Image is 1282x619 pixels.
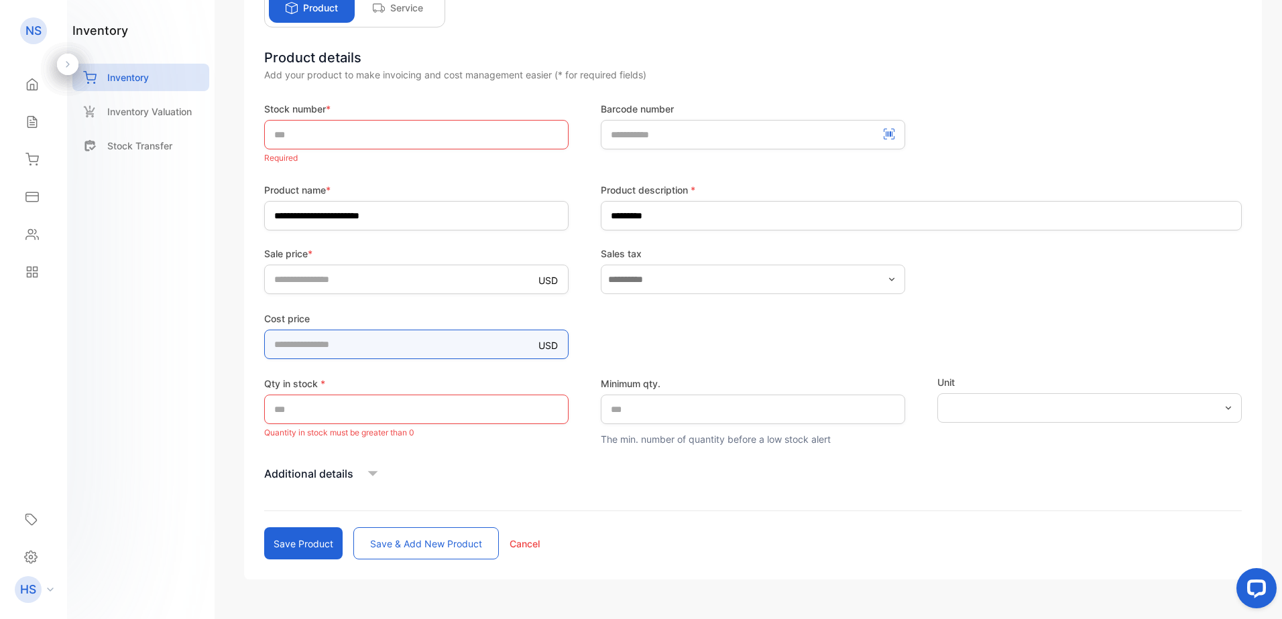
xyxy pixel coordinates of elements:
p: The min. number of quantity before a low stock alert [601,432,905,446]
p: USD [538,338,558,352]
label: Sale price [264,247,569,261]
p: Service [390,1,423,15]
div: Add your product to make invoicing and cost management easier (* for required fields) [264,68,1242,82]
label: Barcode number [601,102,905,116]
p: Stock Transfer [107,139,172,153]
label: Product description [601,183,1242,197]
p: Inventory [107,70,149,84]
p: Quantity in stock must be greater than 0 [264,424,569,441]
p: Additional details [264,466,353,482]
div: Product details [264,48,1242,68]
button: Save product [264,527,343,559]
p: NS [25,22,42,40]
label: Qty in stock [264,376,569,391]
p: USD [538,273,558,287]
p: Cancel [510,537,540,551]
a: Inventory [72,64,209,91]
h1: inventory [72,21,128,40]
a: Stock Transfer [72,132,209,159]
label: Product name [264,183,569,197]
p: HS [20,581,36,598]
label: Minimum qty. [601,376,905,391]
p: Inventory Valuation [107,105,192,119]
label: Stock number [264,102,569,116]
label: Unit [937,375,1242,389]
button: Save & add new product [353,527,499,559]
label: Cost price [264,312,569,326]
p: Required [264,149,569,167]
iframe: LiveChat chat widget [1226,563,1282,619]
p: Product [303,1,338,15]
label: Sales tax [601,247,905,261]
a: Inventory Valuation [72,98,209,125]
